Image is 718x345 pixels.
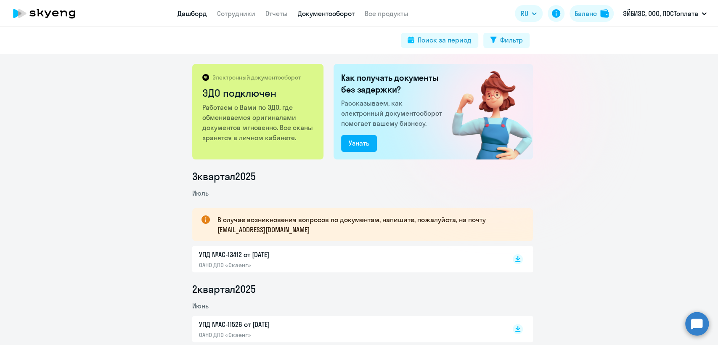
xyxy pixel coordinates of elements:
[298,9,355,18] a: Документооборот
[192,189,209,197] span: Июль
[199,249,495,269] a: УПД №AC-13412 от [DATE]ОАНО ДПО «Скаенг»
[575,8,597,19] div: Баланс
[623,8,698,19] p: ЭЙБИЭС, ООО, ПОСТоплата
[401,33,478,48] button: Поиск за период
[341,98,445,128] p: Рассказываем, как электронный документооборот помогает вашему бизнесу.
[217,9,255,18] a: Сотрудники
[178,9,207,18] a: Дашборд
[515,5,543,22] button: RU
[199,319,376,329] p: УПД №AC-11526 от [DATE]
[438,64,533,159] img: connected
[192,282,533,296] li: 2 квартал 2025
[212,74,301,81] p: Электронный документооборот
[217,215,518,235] p: В случае возникновения вопросов по документам, напишите, пожалуйста, на почту [EMAIL_ADDRESS][DOM...
[202,86,315,100] h2: ЭДО подключен
[349,138,369,148] div: Узнать
[500,35,523,45] div: Фильтр
[199,319,495,339] a: УПД №AC-11526 от [DATE]ОАНО ДПО «Скаенг»
[418,35,472,45] div: Поиск за период
[199,249,376,260] p: УПД №AC-13412 от [DATE]
[192,302,209,310] span: Июнь
[341,72,445,96] h2: Как получать документы без задержки?
[570,5,614,22] button: Балансbalance
[600,9,609,18] img: balance
[202,102,315,143] p: Работаем с Вами по ЭДО, где обмениваемся оригиналами документов мгновенно. Все сканы хранятся в л...
[619,3,711,24] button: ЭЙБИЭС, ООО, ПОСТоплата
[192,170,533,183] li: 3 квартал 2025
[199,261,376,269] p: ОАНО ДПО «Скаенг»
[521,8,528,19] span: RU
[265,9,288,18] a: Отчеты
[199,331,376,339] p: ОАНО ДПО «Скаенг»
[483,33,530,48] button: Фильтр
[365,9,408,18] a: Все продукты
[341,135,377,152] button: Узнать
